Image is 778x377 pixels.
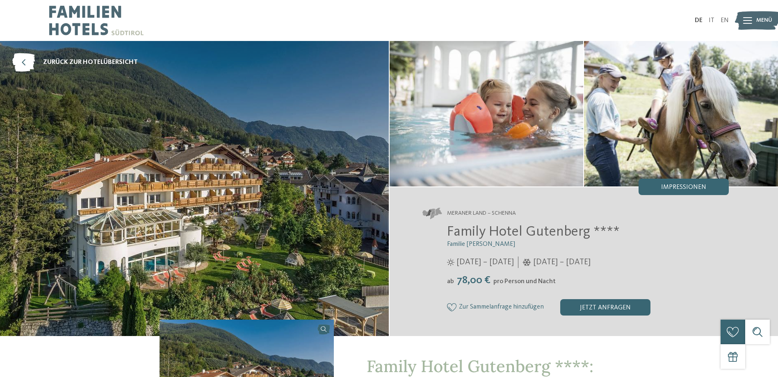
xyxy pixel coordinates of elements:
span: Zur Sammelanfrage hinzufügen [459,304,544,311]
a: EN [721,17,729,24]
span: Familie [PERSON_NAME] [447,241,515,248]
a: zurück zur Hotelübersicht [12,53,138,72]
a: IT [709,17,714,24]
span: zurück zur Hotelübersicht [43,58,138,67]
img: Das Familienhotel in Schenna für kreative Naturliebhaber [584,41,778,186]
a: DE [695,17,703,24]
span: Impressionen [661,184,706,191]
span: ab [447,278,454,285]
span: 78,00 € [455,275,493,286]
span: [DATE] – [DATE] [456,257,514,268]
div: jetzt anfragen [560,299,650,316]
span: Meraner Land – Schenna [447,209,516,218]
span: [DATE] – [DATE] [533,257,591,268]
span: Family Hotel Gutenberg **** [447,225,620,239]
img: Das Familienhotel in Schenna für kreative Naturliebhaber [390,41,584,186]
span: Menü [756,16,772,25]
i: Öffnungszeiten im Winter [522,259,531,266]
span: pro Person und Nacht [493,278,556,285]
i: Öffnungszeiten im Sommer [447,259,454,266]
